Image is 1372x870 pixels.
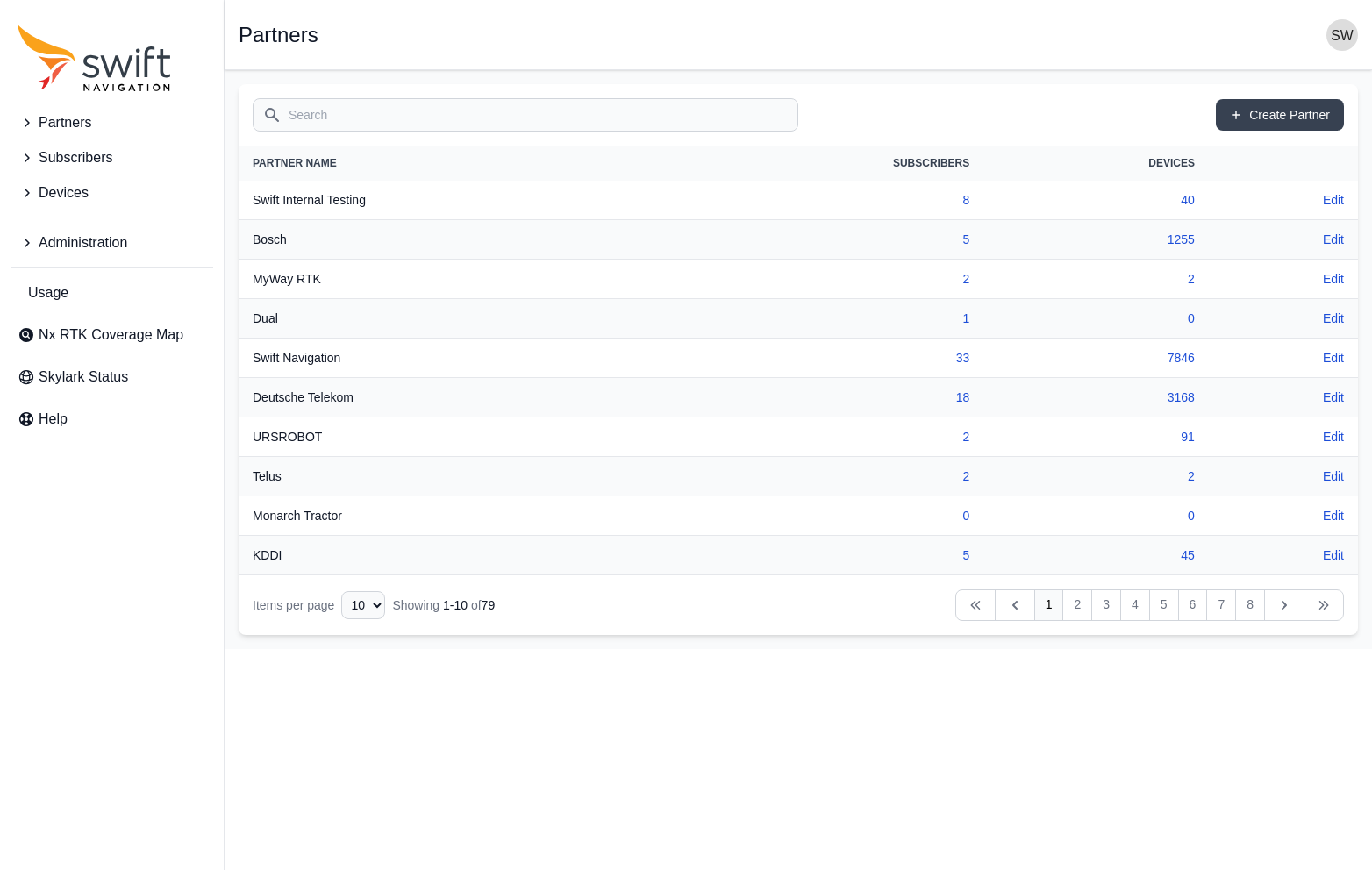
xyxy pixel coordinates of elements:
[11,402,213,437] a: Help
[963,272,970,286] a: 2
[1323,231,1344,248] a: Edit
[239,536,667,575] th: KDDI
[482,598,496,612] span: 79
[1206,589,1236,621] a: 7
[1149,589,1179,621] a: 5
[239,260,667,299] th: MyWay RTK
[1188,469,1195,483] a: 2
[11,275,213,310] a: Usage
[956,351,970,365] a: 33
[1188,509,1195,523] a: 0
[1326,19,1358,51] img: user photo
[39,324,183,346] span: Nx RTK Coverage Map
[39,182,89,203] span: Devices
[1181,548,1195,562] a: 45
[1178,589,1208,621] a: 6
[239,146,667,181] th: Partner Name
[39,112,91,133] span: Partners
[1120,589,1150,621] a: 4
[11,175,213,210] button: Devices
[963,311,970,325] a: 1
[341,591,385,619] select: Display Limit
[239,25,318,46] h1: Partners
[1168,351,1195,365] a: 7846
[28,282,68,303] span: Usage
[1168,390,1195,404] a: 3168
[253,598,334,612] span: Items per page
[11,225,213,260] button: Administration
[1323,507,1344,524] a: Edit
[11,105,213,140] button: Partners
[11,140,213,175] button: Subscribers
[1216,99,1344,131] a: Create Partner
[39,147,112,168] span: Subscribers
[443,598,468,612] span: 1 - 10
[1323,389,1344,406] a: Edit
[39,232,127,253] span: Administration
[1091,589,1121,621] a: 3
[963,430,970,444] a: 2
[983,146,1209,181] th: Devices
[239,575,1358,635] nav: Table navigation
[1062,589,1092,621] a: 2
[956,390,970,404] a: 18
[1323,546,1344,564] a: Edit
[1323,349,1344,367] a: Edit
[253,98,798,132] input: Search
[239,299,667,339] th: Dual
[239,220,667,260] th: Bosch
[1323,270,1344,288] a: Edit
[1181,430,1195,444] a: 91
[239,181,667,220] th: Swift Internal Testing
[1323,428,1344,446] a: Edit
[239,378,667,417] th: Deutsche Telekom
[667,146,984,181] th: Subscribers
[1188,311,1195,325] a: 0
[239,417,667,457] th: URSROBOT
[1323,467,1344,485] a: Edit
[392,596,495,614] div: Showing of
[39,367,128,388] span: Skylark Status
[11,317,213,353] a: Nx RTK Coverage Map
[239,496,667,536] th: Monarch Tractor
[963,548,970,562] a: 5
[239,339,667,378] th: Swift Navigation
[963,469,970,483] a: 2
[1168,232,1195,246] a: 1255
[1323,191,1344,209] a: Edit
[39,409,68,430] span: Help
[963,232,970,246] a: 5
[1181,193,1195,207] a: 40
[963,509,970,523] a: 0
[963,193,970,207] a: 8
[1323,310,1344,327] a: Edit
[239,457,667,496] th: Telus
[1188,272,1195,286] a: 2
[11,360,213,395] a: Skylark Status
[1235,589,1265,621] a: 8
[1034,589,1064,621] a: 1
